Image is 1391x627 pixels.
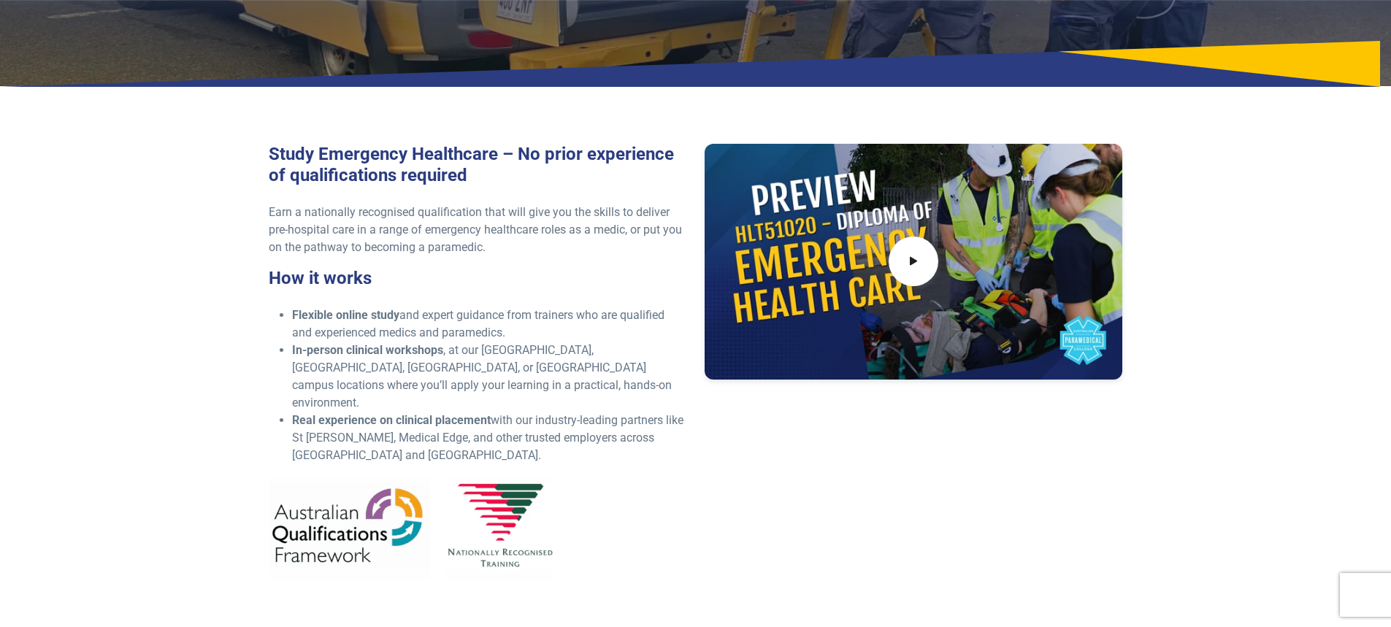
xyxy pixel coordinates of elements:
h3: How it works [269,268,687,289]
li: , at our [GEOGRAPHIC_DATA], [GEOGRAPHIC_DATA], [GEOGRAPHIC_DATA], or [GEOGRAPHIC_DATA] campus loc... [292,342,687,412]
strong: In-person clinical workshops [292,343,443,357]
li: with our industry-leading partners like St [PERSON_NAME], Medical Edge, and other trusted employe... [292,412,687,464]
p: Earn a nationally recognised qualification that will give you the skills to deliver pre-hospital ... [269,204,687,256]
strong: Real experience on clinical placement [292,413,491,427]
strong: Flexible online study [292,308,399,322]
h3: Study Emergency Healthcare – No prior experience of qualifications required [269,144,687,186]
li: and expert guidance from trainers who are qualified and experienced medics and paramedics. [292,307,687,342]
